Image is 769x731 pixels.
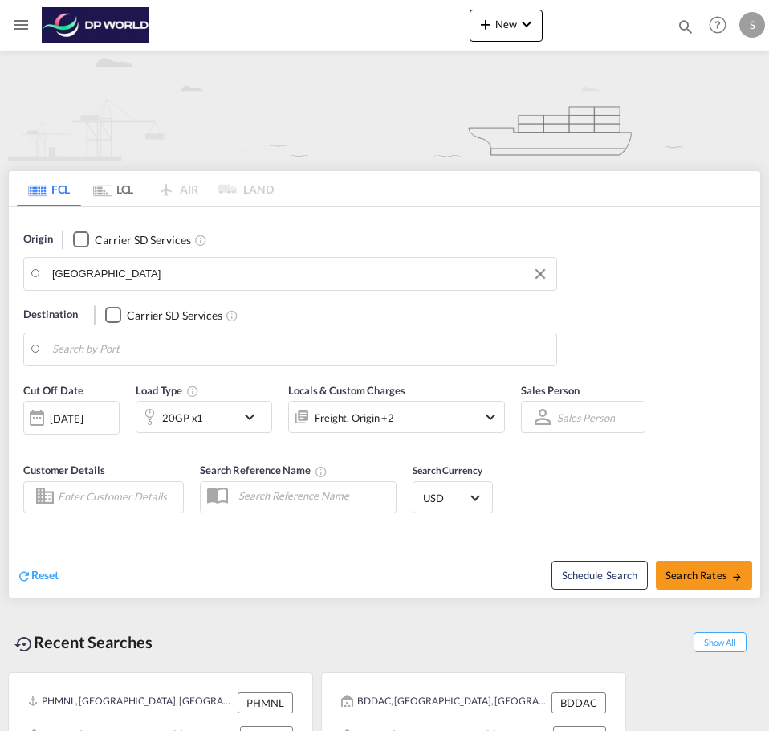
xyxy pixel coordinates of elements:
[8,50,761,161] img: new-FCL.png
[677,18,694,35] md-icon: icon-magnify
[50,411,83,426] div: [DATE]
[186,385,199,398] md-icon: Select multiple loads to view rates
[476,18,536,31] span: New
[288,401,505,433] div: Freight Origin Destination Dock Stuffingicon-chevron-down
[17,171,274,206] md-pagination-wrapper: Use the left and right arrow keys to navigate between tabs
[200,464,328,476] span: Search Reference Name
[315,406,394,429] div: Freight Origin Destination Dock Stuffing
[81,171,145,206] md-tab-item: LCL
[23,433,35,455] md-datepicker: Select
[23,231,52,247] span: Origin
[551,692,606,713] div: BDDAC
[23,464,104,476] span: Customer Details
[731,571,743,582] md-icon: icon-arrow-right
[704,11,731,39] span: Help
[194,234,207,247] md-icon: Unchecked: Search for CY (Container Yard) services for all selected carriers.Checked : Search for...
[481,407,500,427] md-icon: icon-chevron-down
[694,632,747,652] span: Show All
[52,337,548,361] input: Search by Port
[73,231,190,248] md-checkbox: Checkbox No Ink
[23,384,83,397] span: Cut Off Date
[528,262,552,286] button: Clear Input
[136,401,272,433] div: 20GP x1icon-chevron-down
[52,262,548,286] input: Search by Port
[238,692,293,713] div: PHMNL
[739,12,765,38] div: S
[42,7,150,43] img: c08ca190194411f088ed0f3ba295208c.png
[127,308,222,324] div: Carrier SD Services
[704,11,739,40] div: Help
[136,384,199,397] span: Load Type
[521,384,580,397] span: Sales Person
[341,692,547,713] div: BDDAC, Dhaka, Bangladesh, Indian Subcontinent, Asia Pacific
[517,14,536,34] md-icon: icon-chevron-down
[95,232,190,248] div: Carrier SD Services
[162,406,203,429] div: 20GP x1
[14,635,34,654] md-icon: icon-backup-restore
[551,561,648,590] button: Note: By default Schedule search will only considerorigin ports, destination ports and cut off da...
[288,384,405,397] span: Locals & Custom Charges
[665,569,743,582] span: Search Rates
[31,568,59,582] span: Reset
[58,485,178,509] input: Enter Customer Details
[17,567,59,585] div: icon-refreshReset
[413,464,482,476] span: Search Currency
[8,624,159,660] div: Recent Searches
[9,207,760,598] div: Origin Checkbox No InkUnchecked: Search for CY (Container Yard) services for all selected carrier...
[315,465,328,478] md-icon: Your search will be saved by the below given name
[240,407,267,427] md-icon: icon-chevron-down
[555,406,616,429] md-select: Sales Person
[421,486,484,509] md-select: Select Currency: $ USDUnited States Dollar
[28,692,234,713] div: PHMNL, Manila, Philippines, South East Asia, Asia Pacific
[5,9,37,41] button: Toggle Mobile Navigation
[23,307,78,323] span: Destination
[470,10,543,42] button: icon-plus 400-fgNewicon-chevron-down
[677,18,694,42] div: icon-magnify
[23,401,120,435] div: [DATE]
[423,491,468,505] span: USD
[17,569,31,583] md-icon: icon-refresh
[226,309,238,322] md-icon: Unchecked: Search for CY (Container Yard) services for all selected carriers.Checked : Search for...
[105,307,222,324] md-checkbox: Checkbox No Ink
[476,14,495,34] md-icon: icon-plus 400-fg
[230,484,396,508] input: Search Reference Name
[656,561,752,590] button: Search Ratesicon-arrow-right
[17,171,81,206] md-tab-item: FCL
